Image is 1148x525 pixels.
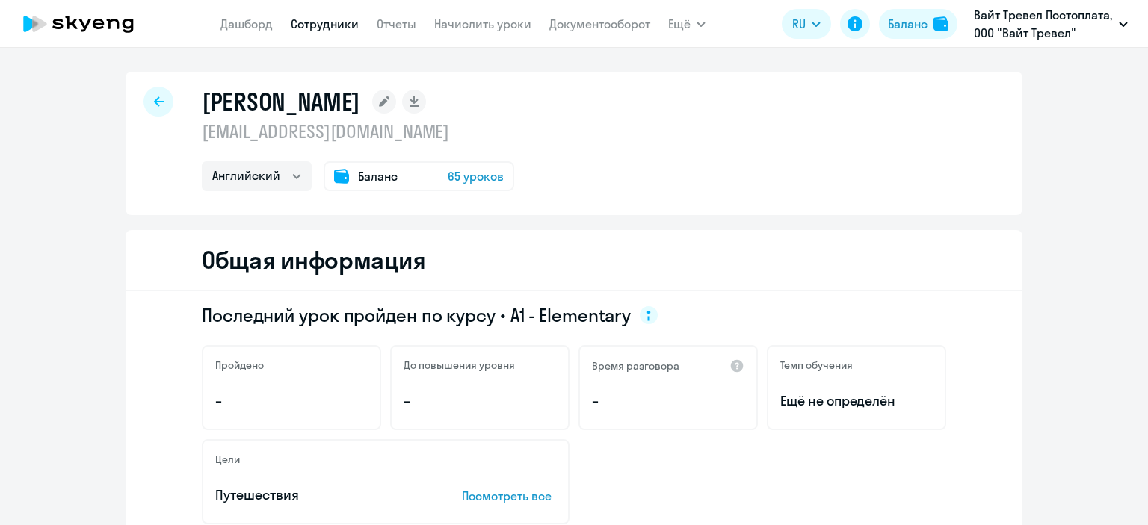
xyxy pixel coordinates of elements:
h5: Темп обучения [780,358,853,372]
span: RU [792,15,806,33]
p: Вайт Тревел Постоплата, ООО "Вайт Тревел" [974,6,1113,42]
a: Дашборд [220,16,273,31]
span: 65 уроков [448,167,504,185]
div: Баланс [888,15,928,33]
button: Балансbalance [879,9,957,39]
button: Вайт Тревел Постоплата, ООО "Вайт Тревел" [966,6,1135,42]
span: Последний урок пройден по курсу • A1 - Elementary [202,303,631,327]
h1: [PERSON_NAME] [202,87,360,117]
p: Путешествия [215,485,416,505]
span: Ещё [668,15,691,33]
a: Начислить уроки [434,16,531,31]
h5: Пройдено [215,358,264,372]
a: Сотрудники [291,16,359,31]
h5: Время разговора [592,359,679,373]
p: – [215,391,368,411]
a: Документооборот [549,16,650,31]
h5: До повышения уровня [404,358,515,372]
button: Ещё [668,9,706,39]
p: Посмотреть все [462,487,556,505]
button: RU [782,9,831,39]
span: Баланс [358,167,398,185]
p: – [592,391,744,411]
p: [EMAIL_ADDRESS][DOMAIN_NAME] [202,119,514,143]
span: Ещё не определён [780,391,933,411]
a: Отчеты [377,16,416,31]
h5: Цели [215,453,240,466]
img: balance [933,16,948,31]
p: – [404,391,556,411]
h2: Общая информация [202,245,425,275]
